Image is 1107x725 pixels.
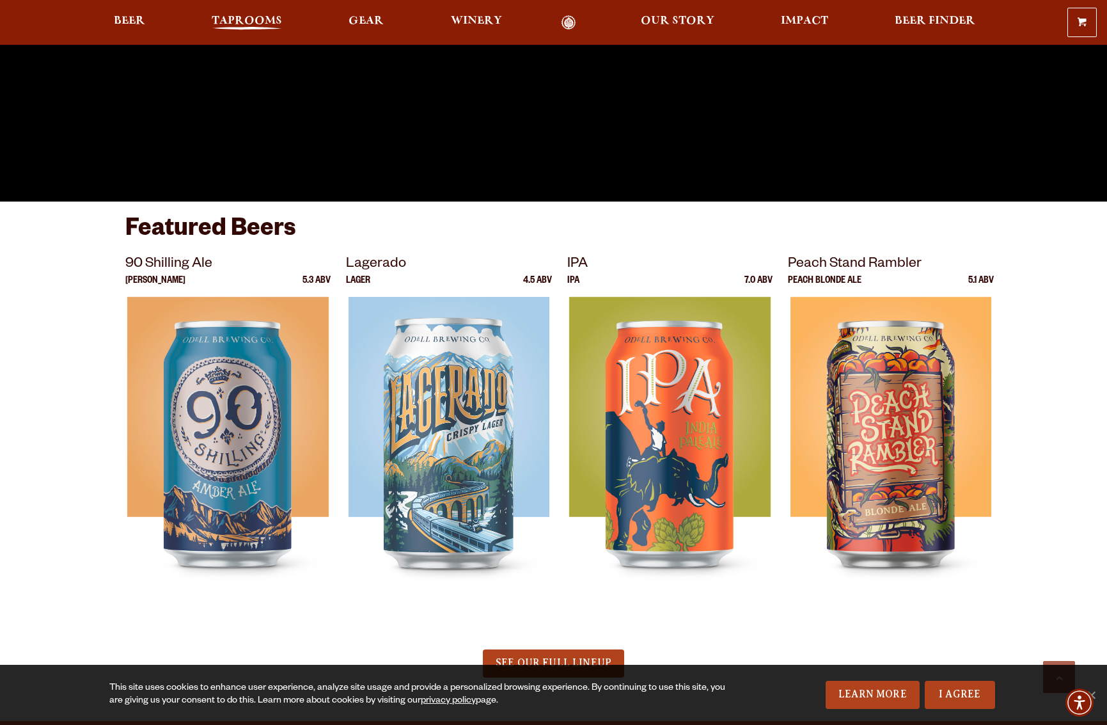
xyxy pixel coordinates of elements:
div: This site uses cookies to enhance user experience, analyze site usage and provide a personalized ... [109,682,735,708]
span: Taprooms [212,16,282,26]
a: Peach Stand Rambler Peach Blonde Ale 5.1 ABV Peach Stand Rambler Peach Stand Rambler [788,253,994,617]
p: 7.0 ABV [744,276,773,297]
p: IPA [567,253,773,276]
h3: Featured Beers [125,214,982,253]
p: 5.3 ABV [302,276,331,297]
p: IPA [567,276,579,297]
span: Beer [114,16,145,26]
p: Lager [346,276,370,297]
a: Learn More [826,681,920,709]
a: Our Story [632,15,723,30]
a: SEE OUR FULL LINEUP [483,649,624,678]
img: Lagerado [349,297,549,617]
a: IPA IPA 7.0 ABV IPA IPA [567,253,773,617]
img: IPA [569,297,770,617]
img: Peach Stand Rambler [790,297,991,617]
a: privacy policy [421,696,476,706]
div: Accessibility Menu [1065,689,1094,717]
a: I Agree [925,681,995,709]
span: Winery [451,16,502,26]
a: Gear [340,15,392,30]
span: Our Story [641,16,714,26]
p: 5.1 ABV [968,276,994,297]
a: 90 Shilling Ale [PERSON_NAME] 5.3 ABV 90 Shilling Ale 90 Shilling Ale [125,253,331,617]
p: [PERSON_NAME] [125,276,185,297]
a: Beer Finder [886,15,984,30]
img: 90 Shilling Ale [127,297,328,617]
span: Gear [349,16,384,26]
a: Winery [443,15,510,30]
p: 4.5 ABV [523,276,552,297]
a: Beer [106,15,153,30]
a: Odell Home [545,15,593,30]
p: Peach Blonde Ale [788,276,861,297]
span: Beer Finder [895,16,975,26]
a: Lagerado Lager 4.5 ABV Lagerado Lagerado [346,253,552,617]
p: 90 Shilling Ale [125,253,331,276]
a: Scroll to top [1043,661,1075,693]
span: Impact [781,16,828,26]
p: Lagerado [346,253,552,276]
span: SEE OUR FULL LINEUP [496,657,611,669]
a: Impact [773,15,836,30]
p: Peach Stand Rambler [788,253,994,276]
a: Taprooms [203,15,290,30]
